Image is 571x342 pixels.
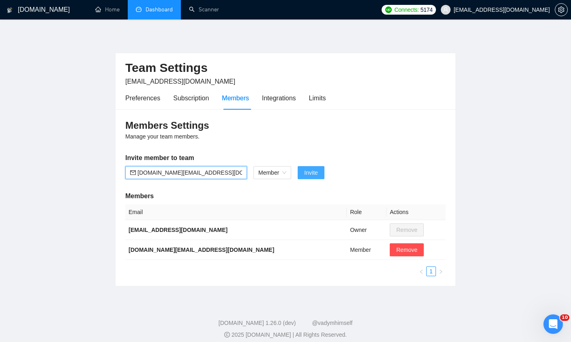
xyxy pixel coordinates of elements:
[385,6,392,13] img: upwork-logo.png
[347,204,386,220] th: Role
[222,93,249,103] div: Members
[347,240,386,260] td: Member
[95,6,120,13] a: homeHome
[419,269,424,274] span: left
[125,60,446,76] h2: Team Settings
[426,266,436,276] li: 1
[129,247,274,253] b: [DOMAIN_NAME][EMAIL_ADDRESS][DOMAIN_NAME]
[125,93,160,103] div: Preferences
[436,266,446,276] button: right
[137,168,242,177] input: Email address
[6,331,565,339] div: 2025 [DOMAIN_NAME] | All Rights Reserved.
[224,332,230,338] span: copyright
[436,266,446,276] li: Next Page
[125,153,446,163] h5: Invite member to team
[309,93,326,103] div: Limits
[386,204,446,220] th: Actions
[258,167,286,179] span: Member
[438,269,443,274] span: right
[312,320,352,326] a: @vadymhimself
[173,93,209,103] div: Subscription
[125,119,446,132] h3: Members Settings
[560,314,569,321] span: 10
[543,314,563,334] iframe: Intercom live chat
[219,320,296,326] a: [DOMAIN_NAME] 1.26.0 (dev)
[394,5,419,14] span: Connects:
[390,243,424,256] button: Remove
[555,6,567,13] span: setting
[189,6,219,13] a: searchScanner
[125,204,347,220] th: Email
[416,266,426,276] li: Previous Page
[443,7,449,13] span: user
[136,6,173,13] a: dashboardDashboard
[555,3,568,16] button: setting
[347,220,386,240] td: Owner
[262,93,296,103] div: Integrations
[125,133,200,140] span: Manage your team members.
[396,245,417,254] span: Remove
[416,266,426,276] button: left
[7,4,13,17] img: logo
[129,227,228,233] b: [EMAIL_ADDRESS][DOMAIN_NAME]
[298,166,324,179] button: Invite
[304,168,318,177] span: Invite
[125,78,235,85] span: [EMAIL_ADDRESS][DOMAIN_NAME]
[130,170,136,175] span: mail
[427,267,436,276] a: 1
[125,191,446,201] h5: Members
[421,5,433,14] span: 5174
[555,6,568,13] a: setting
